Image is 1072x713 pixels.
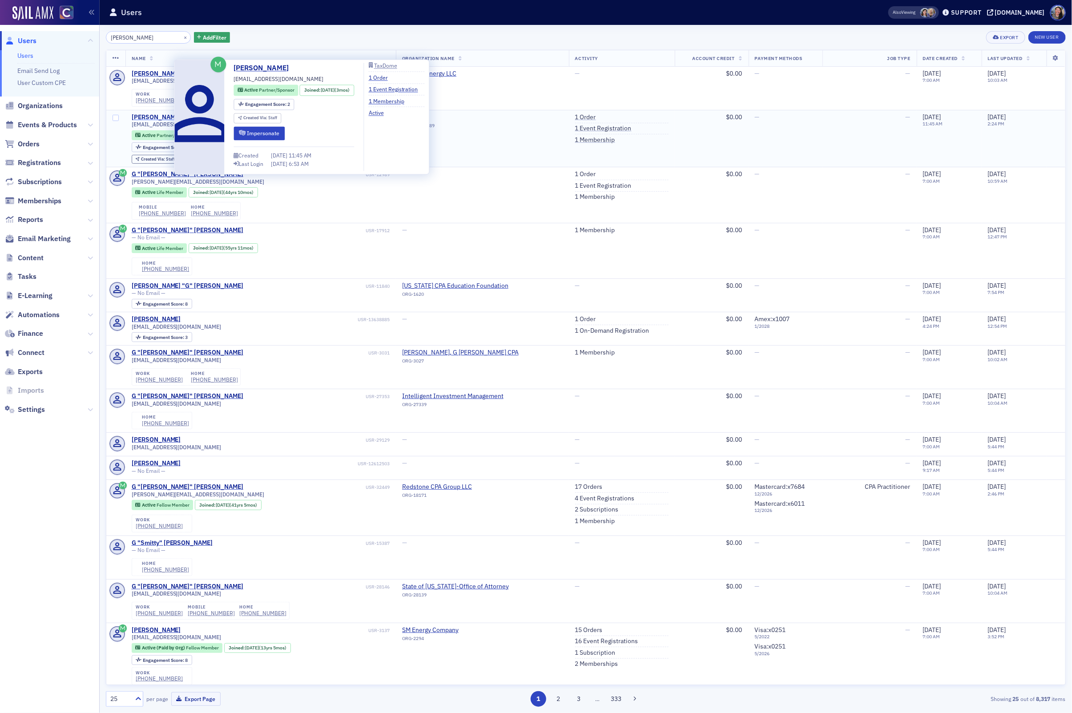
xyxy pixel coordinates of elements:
[146,695,168,703] label: per page
[575,649,616,657] a: 1 Subscription
[988,323,1008,329] time: 12:54 PM
[575,327,649,335] a: 1 On-Demand Registration
[923,170,941,178] span: [DATE]
[136,610,183,616] a: [PHONE_NUMBER]
[402,282,508,290] a: [US_STATE] CPA Education Foundation
[551,691,566,707] button: 2
[5,386,44,395] a: Imports
[988,282,1006,290] span: [DATE]
[234,63,296,74] a: [PERSON_NAME]
[986,31,1025,44] button: Export
[575,660,618,668] a: 2 Memberships
[5,120,77,130] a: Events & Products
[369,97,411,105] a: 1 Membership
[755,282,760,290] span: —
[755,55,802,61] span: Payment Methods
[271,152,289,159] span: [DATE]
[402,55,455,61] span: Organization Name
[193,245,210,251] span: Joined :
[609,691,624,707] button: 333
[988,69,1006,77] span: [DATE]
[5,310,60,320] a: Automations
[234,75,324,83] span: [EMAIL_ADDRESS][DOMAIN_NAME]
[575,113,596,121] a: 1 Order
[132,392,244,400] a: G "[PERSON_NAME]" [PERSON_NAME]
[136,376,183,383] div: [PHONE_NUMBER]
[402,392,504,400] a: Intelligent Investment Management
[181,33,189,41] button: ×
[692,55,734,61] span: Account Credit
[575,626,603,634] a: 15 Orders
[132,55,146,61] span: Name
[402,349,519,357] a: [PERSON_NAME], G [PERSON_NAME] CPA
[271,160,289,167] span: [DATE]
[210,189,254,195] div: (44yrs 10mos)
[132,290,165,296] span: — No Email —
[5,158,61,168] a: Registrations
[402,483,483,491] span: Redstone CPA Group LLC
[136,523,183,529] a: [PHONE_NUMBER]
[245,283,390,289] div: USR-11840
[132,282,244,290] div: [PERSON_NAME] "G" [PERSON_NAME]
[210,245,223,251] span: [DATE]
[923,113,941,121] span: [DATE]
[143,335,188,340] div: 3
[726,113,742,121] span: $0.00
[988,121,1005,127] time: 2:24 PM
[17,52,33,60] a: Users
[171,692,221,706] button: Export Page
[5,215,43,225] a: Reports
[132,539,213,547] a: G "Smitty" [PERSON_NAME]
[18,234,71,244] span: Email Marketing
[906,69,911,77] span: —
[402,79,483,88] div: ORG-3446
[906,315,911,323] span: —
[289,152,312,159] span: 11:45 AM
[245,102,290,107] div: 2
[755,323,817,329] span: 1 / 2028
[18,158,61,168] span: Registrations
[143,144,185,150] span: Engagement Score :
[575,125,632,133] a: 1 Event Registration
[369,63,425,68] a: TaxDome
[402,123,483,132] div: ORG-13554889
[575,506,619,514] a: 2 Subscriptions
[575,55,598,61] span: Activity
[143,334,185,340] span: Engagement Score :
[239,153,259,158] div: Created
[245,228,390,234] div: USR-17912
[132,178,265,185] span: [PERSON_NAME][EMAIL_ADDRESS][DOMAIN_NAME]
[243,116,277,121] div: Staff
[132,459,181,467] a: [PERSON_NAME]
[5,405,45,415] a: Settings
[575,315,596,323] a: 1 Order
[726,282,742,290] span: $0.00
[995,8,1045,16] div: [DOMAIN_NAME]
[157,502,189,508] span: Fellow Member
[244,87,259,93] span: Active
[132,155,179,164] div: Created Via: Staff
[234,99,294,110] div: Engagement Score: 2
[988,55,1023,61] span: Last Updated
[60,6,73,20] img: SailAMX
[575,170,596,178] a: 1 Order
[132,170,244,178] div: G "[PERSON_NAME]" [PERSON_NAME]
[402,315,407,323] span: —
[5,101,63,111] a: Organizations
[132,77,222,84] span: [EMAIL_ADDRESS][DOMAIN_NAME]
[132,142,192,152] div: Engagement Score: 2
[203,33,226,41] span: Add Filter
[369,73,395,81] a: 1 Order
[571,691,587,707] button: 3
[402,583,509,591] span: State of Colorado-Office of Attorney
[143,302,188,306] div: 8
[906,113,911,121] span: —
[142,566,189,573] a: [PHONE_NUMBER]
[18,196,61,206] span: Memberships
[142,245,157,251] span: Active
[988,289,1005,295] time: 7:54 PM
[239,610,286,616] a: [PHONE_NUMBER]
